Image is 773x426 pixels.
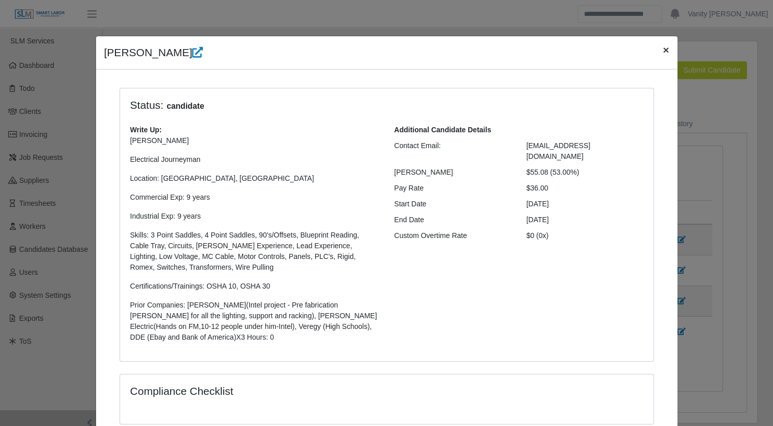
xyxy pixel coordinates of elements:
[130,300,379,343] p: Prior Companies: [PERSON_NAME](Intel project - Pre fabrication [PERSON_NAME] for all the lighting...
[394,126,491,134] b: Additional Candidate Details
[130,126,162,134] b: Write Up:
[519,167,651,178] div: $55.08 (53.00%)
[387,215,519,225] div: End Date
[163,100,207,112] span: candidate
[654,36,677,63] button: Close
[130,135,379,146] p: [PERSON_NAME]
[387,230,519,241] div: Custom Overtime Rate
[663,44,669,56] span: ×
[519,199,651,209] div: [DATE]
[130,281,379,292] p: Certifications/Trainings: OSHA 10, OSHA 30
[104,44,203,61] h4: [PERSON_NAME]
[130,154,379,165] p: Electrical Journeyman
[130,211,379,222] p: Industrial Exp: 9 years
[130,385,467,397] h4: Compliance Checklist
[130,99,511,112] h4: Status:
[387,167,519,178] div: [PERSON_NAME]
[387,199,519,209] div: Start Date
[387,140,519,162] div: Contact Email:
[526,231,549,240] span: $0 (0x)
[526,216,549,224] span: [DATE]
[519,183,651,194] div: $36.00
[387,183,519,194] div: Pay Rate
[130,192,379,203] p: Commercial Exp: 9 years
[526,141,590,160] span: [EMAIL_ADDRESS][DOMAIN_NAME]
[130,173,379,184] p: Location: [GEOGRAPHIC_DATA], [GEOGRAPHIC_DATA]
[130,230,379,273] p: Skills: 3 Point Saddles, 4 Point Saddles, 90's/Offsets, Blueprint Reading, Cable Tray, Circuits, ...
